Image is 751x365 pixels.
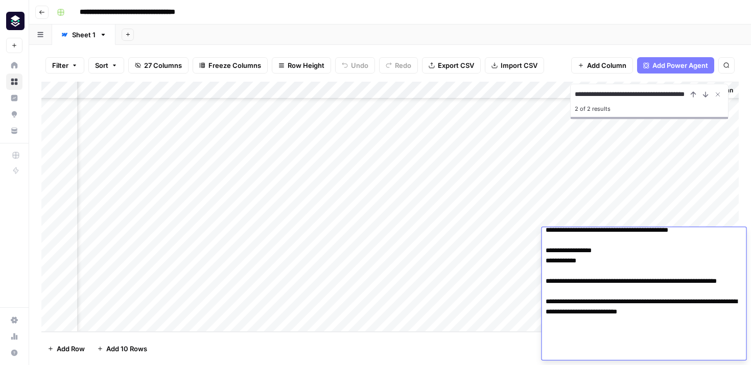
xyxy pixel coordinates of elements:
[335,57,375,74] button: Undo
[6,74,22,90] a: Browse
[6,8,22,34] button: Workspace: Platformengineering.org
[712,88,724,101] button: Close Search
[6,90,22,106] a: Insights
[422,57,481,74] button: Export CSV
[52,25,115,45] a: Sheet 1
[208,60,261,70] span: Freeze Columns
[438,60,474,70] span: Export CSV
[144,60,182,70] span: 27 Columns
[91,340,153,357] button: Add 10 Rows
[6,12,25,30] img: Platformengineering.org Logo
[128,57,189,74] button: 27 Columns
[6,57,22,74] a: Home
[6,106,22,123] a: Opportunities
[587,60,626,70] span: Add Column
[6,312,22,328] a: Settings
[272,57,331,74] button: Row Height
[652,60,708,70] span: Add Power Agent
[52,60,68,70] span: Filter
[41,340,91,357] button: Add Row
[45,57,84,74] button: Filter
[485,57,544,74] button: Import CSV
[193,57,268,74] button: Freeze Columns
[288,60,324,70] span: Row Height
[571,57,633,74] button: Add Column
[6,328,22,345] a: Usage
[95,60,108,70] span: Sort
[106,344,147,354] span: Add 10 Rows
[72,30,96,40] div: Sheet 1
[637,57,714,74] button: Add Power Agent
[351,60,368,70] span: Undo
[575,103,724,115] div: 2 of 2 results
[501,60,537,70] span: Import CSV
[687,88,699,101] button: Previous Result
[395,60,411,70] span: Redo
[57,344,85,354] span: Add Row
[6,345,22,361] button: Help + Support
[379,57,418,74] button: Redo
[88,57,124,74] button: Sort
[6,123,22,139] a: Your Data
[699,88,712,101] button: Next Result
